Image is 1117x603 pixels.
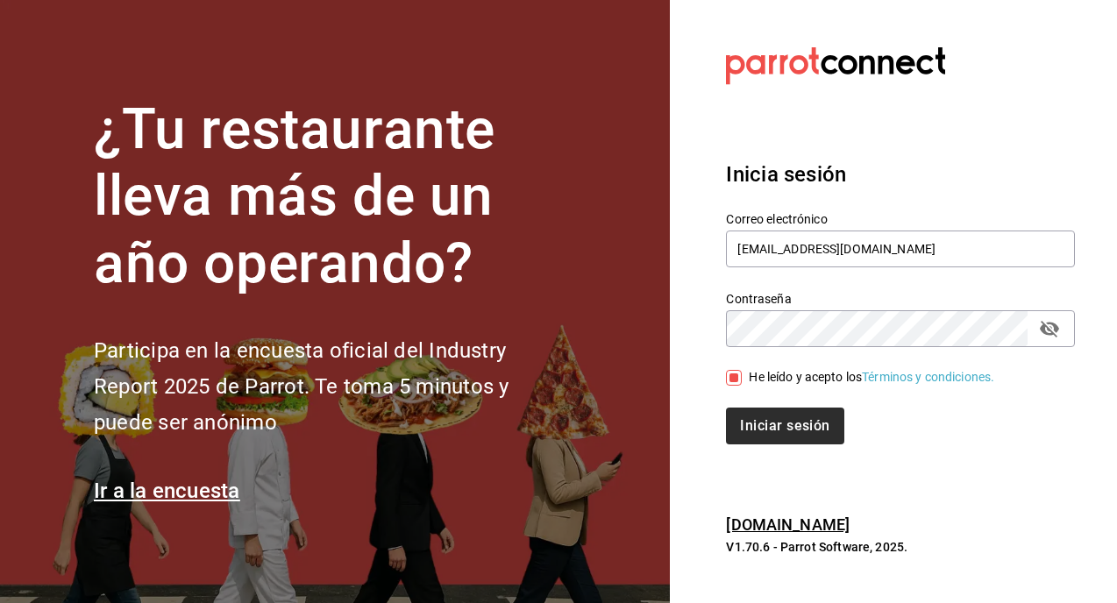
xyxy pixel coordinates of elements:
button: passwordField [1035,314,1064,344]
label: Correo electrónico [726,212,1075,224]
button: Iniciar sesión [726,408,843,444]
p: V1.70.6 - Parrot Software, 2025. [726,538,1075,556]
h1: ¿Tu restaurante lleva más de un año operando? [94,96,567,298]
input: Ingresa tu correo electrónico [726,231,1075,267]
h2: Participa en la encuesta oficial del Industry Report 2025 de Parrot. Te toma 5 minutos y puede se... [94,333,567,440]
h3: Inicia sesión [726,159,1075,190]
div: He leído y acepto los [749,368,994,387]
label: Contraseña [726,292,1075,304]
a: Ir a la encuesta [94,479,240,503]
a: [DOMAIN_NAME] [726,515,850,534]
a: Términos y condiciones. [862,370,994,384]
